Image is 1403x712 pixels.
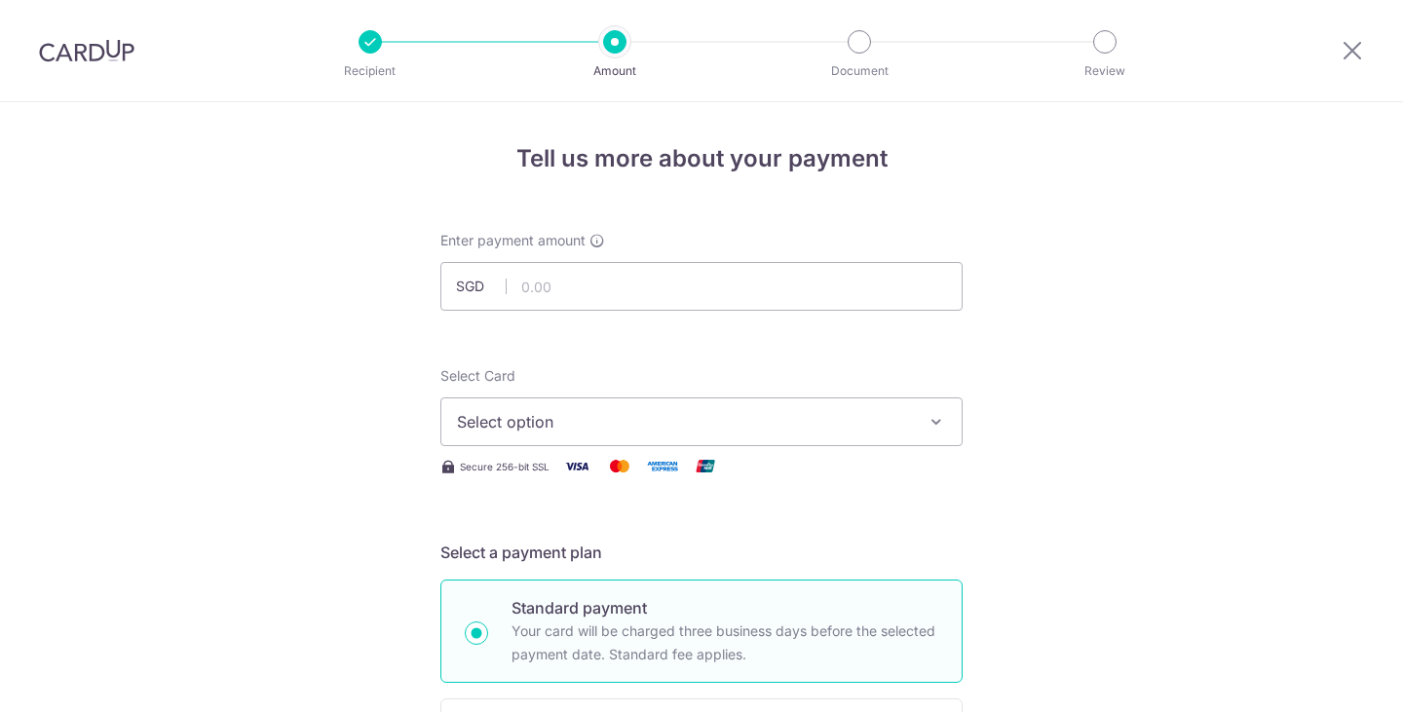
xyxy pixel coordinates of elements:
span: Enter payment amount [440,231,586,250]
button: Select option [440,397,963,446]
h4: Tell us more about your payment [440,141,963,176]
img: Union Pay [686,454,725,478]
img: Mastercard [600,454,639,478]
img: Visa [557,454,596,478]
p: Standard payment [512,596,938,619]
span: translation missing: en.payables.payment_networks.credit_card.summary.labels.select_card [440,367,515,384]
p: Your card will be charged three business days before the selected payment date. Standard fee appl... [512,619,938,666]
span: Select option [457,410,911,433]
span: Secure 256-bit SSL [460,459,550,474]
input: 0.00 [440,262,963,311]
p: Document [787,61,931,81]
p: Amount [543,61,687,81]
img: CardUp [39,39,134,62]
h5: Select a payment plan [440,541,963,564]
img: American Express [643,454,682,478]
p: Review [1033,61,1177,81]
span: SGD [456,277,507,296]
p: Recipient [298,61,442,81]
